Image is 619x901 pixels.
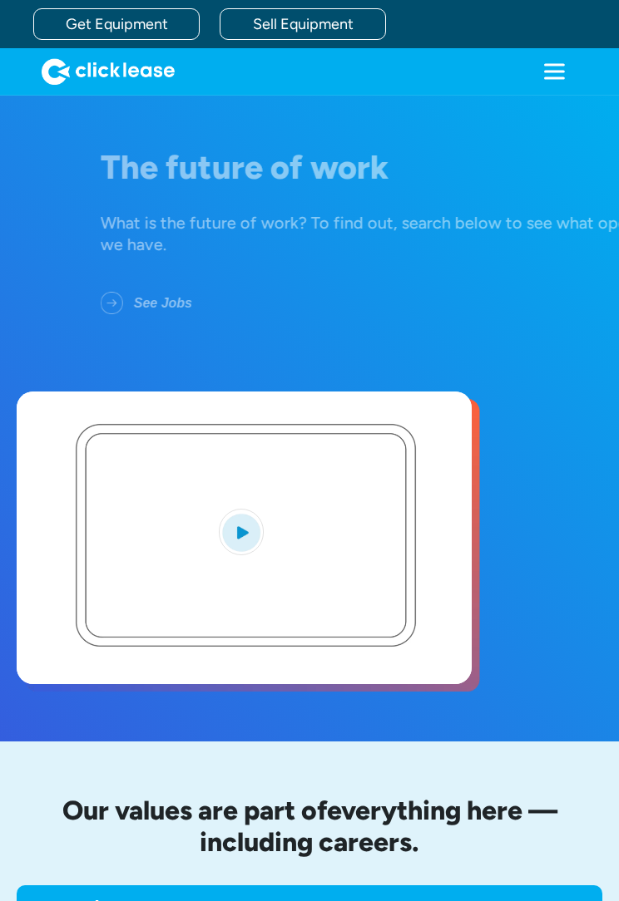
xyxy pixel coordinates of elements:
a: home [33,58,175,85]
div: menu [522,48,586,95]
img: Clicklease logo [42,58,175,85]
a: Sell Equipment [220,8,386,40]
a: See Jobs [101,282,219,325]
h2: Our values are part of [17,795,602,859]
span: everything here — including careers. [200,795,557,858]
img: Blue play button logo on a light blue circular background [219,509,264,555]
a: Get Equipment [33,8,200,40]
a: open lightbox [17,391,522,684]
